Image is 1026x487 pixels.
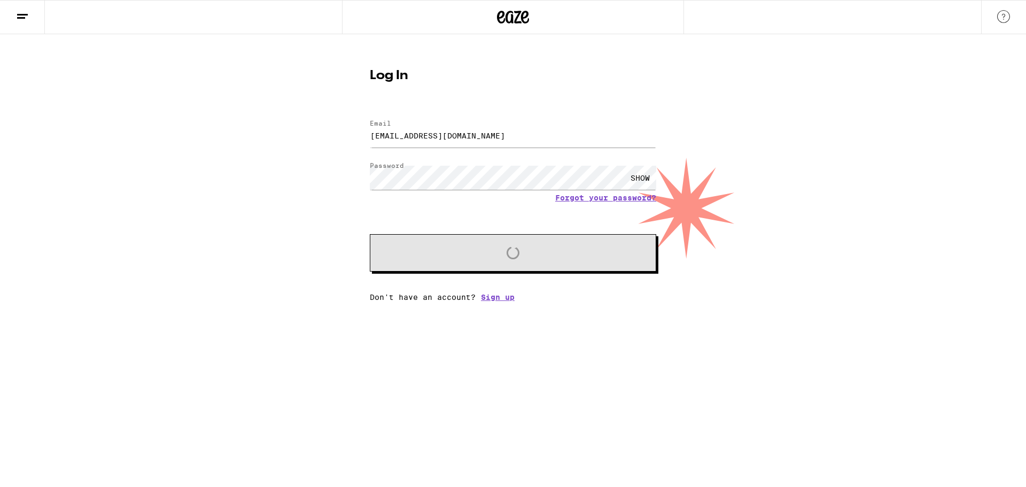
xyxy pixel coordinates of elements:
[370,120,391,127] label: Email
[624,166,656,190] div: SHOW
[481,293,515,302] a: Sign up
[370,123,656,148] input: Email
[370,69,656,82] h1: Log In
[370,293,656,302] div: Don't have an account?
[555,194,656,202] a: Forgot your password?
[370,162,404,169] label: Password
